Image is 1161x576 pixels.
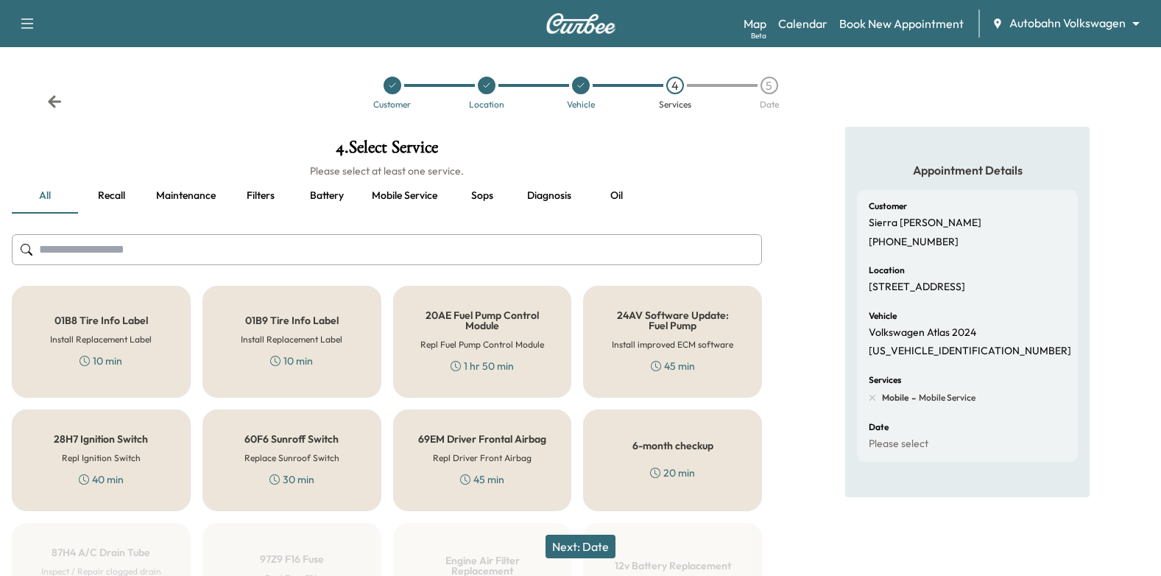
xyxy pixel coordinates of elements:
div: 20 min [650,466,695,480]
div: 5 [761,77,778,94]
div: 10 min [270,354,313,368]
div: 30 min [269,472,314,487]
div: Back [47,94,62,109]
button: Sops [449,178,515,214]
h6: Replace Sunroof Switch [244,452,339,465]
h6: Vehicle [869,312,897,320]
h5: 60F6 Sunroff Switch [244,434,339,444]
p: Volkswagen Atlas 2024 [869,326,976,340]
button: Oil [583,178,649,214]
button: Diagnosis [515,178,583,214]
div: Location [469,100,504,109]
img: Curbee Logo [546,13,616,34]
h6: Install Replacement Label [241,333,342,346]
p: Sierra [PERSON_NAME] [869,217,981,230]
div: 4 [666,77,684,94]
h5: 01B9 Tire Info Label [245,315,339,326]
span: Mobile Service [916,392,975,404]
button: all [12,178,78,214]
span: Autobahn Volkswagen [1009,15,1126,32]
h6: Repl Driver Front Airbag [433,452,532,465]
h6: Date [869,423,889,432]
h5: Appointment Details [857,162,1078,178]
div: basic tabs example [12,178,762,214]
h6: Services [869,376,901,384]
h5: 28H7 Ignition Switch [54,434,148,444]
button: Mobile service [360,178,449,214]
h6: Customer [869,202,907,211]
div: Vehicle [567,100,595,109]
a: Calendar [778,15,827,32]
p: [US_VEHICLE_IDENTIFICATION_NUMBER] [869,345,1071,358]
div: Beta [751,30,766,41]
span: Mobile [882,392,908,404]
div: Date [760,100,779,109]
h6: Location [869,266,905,275]
h6: Please select at least one service. [12,164,762,178]
div: 40 min [79,472,124,487]
div: 1 hr 50 min [451,359,514,373]
h5: 20AE Fuel Pump Control Module [417,310,548,331]
button: Battery [294,178,360,214]
h6: Repl Fuel Pump Control Module [420,338,544,351]
h5: 6-month checkup [632,440,713,451]
a: Book New Appointment [839,15,964,32]
button: Recall [78,178,144,214]
div: Customer [373,100,411,109]
h6: Install improved ECM software [612,338,733,351]
h6: Install Replacement Label [50,333,152,346]
p: Please select [869,438,928,451]
span: - [908,390,916,405]
div: 45 min [460,472,504,487]
a: MapBeta [744,15,766,32]
h5: 69EM Driver Frontal Airbag [418,434,546,444]
div: 10 min [80,354,122,368]
h5: 24AV Software Update: Fuel Pump [607,310,738,331]
button: Maintenance [144,178,227,214]
div: Services [659,100,691,109]
button: Next: Date [546,535,615,558]
div: 45 min [651,359,695,373]
p: [PHONE_NUMBER] [869,236,959,249]
h5: 01B8 Tire Info Label [54,315,148,326]
button: Filters [227,178,294,214]
p: [STREET_ADDRESS] [869,281,965,294]
h1: 4 . Select Service [12,138,762,164]
h6: Repl Ignition Switch [62,452,141,465]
